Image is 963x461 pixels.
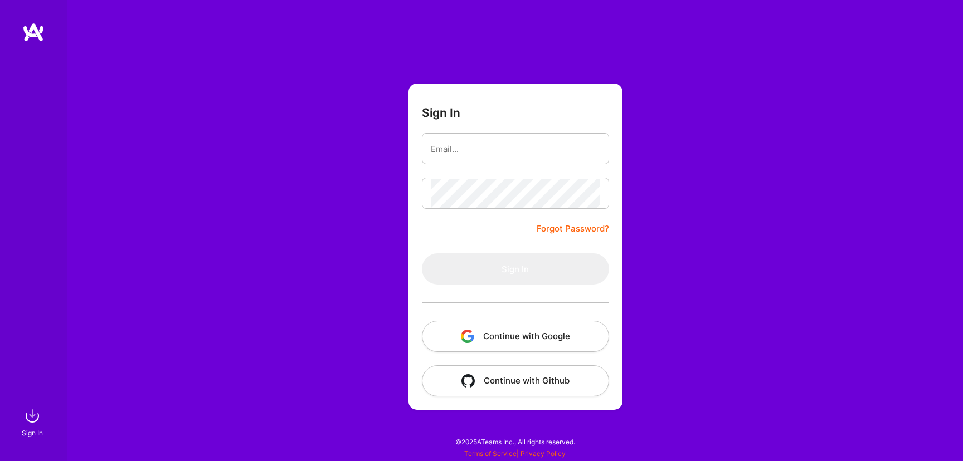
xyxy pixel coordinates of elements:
[464,449,566,458] span: |
[537,222,609,236] a: Forgot Password?
[22,22,45,42] img: logo
[461,374,475,388] img: icon
[67,428,963,455] div: © 2025 ATeams Inc., All rights reserved.
[521,449,566,458] a: Privacy Policy
[464,449,517,458] a: Terms of Service
[23,405,43,439] a: sign inSign In
[422,253,609,285] button: Sign In
[21,405,43,427] img: sign in
[431,135,600,163] input: Email...
[422,106,460,120] h3: Sign In
[422,365,609,396] button: Continue with Github
[422,321,609,352] button: Continue with Google
[461,330,474,343] img: icon
[22,427,43,439] div: Sign In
